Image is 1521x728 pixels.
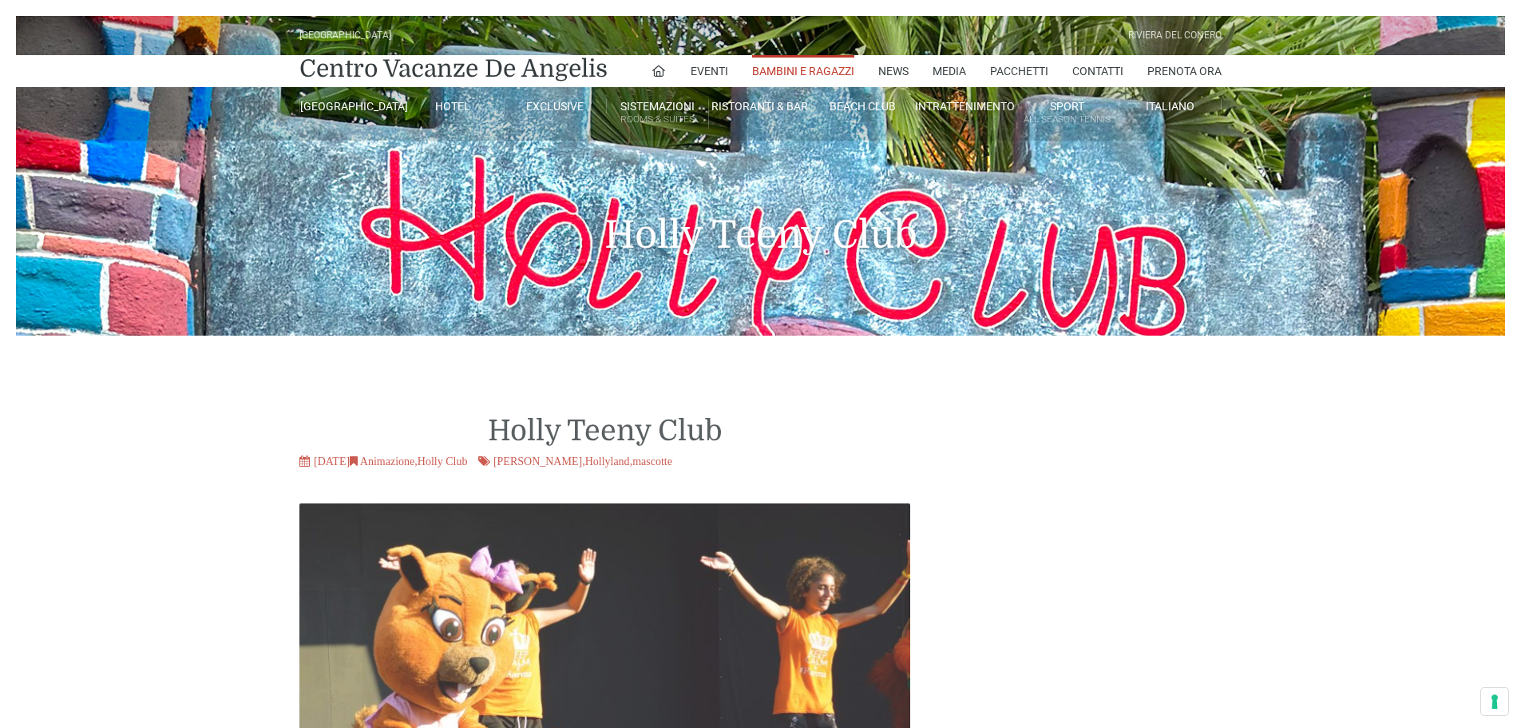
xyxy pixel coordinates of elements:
div: [GEOGRAPHIC_DATA] [299,28,391,43]
a: Ristoranti & Bar [709,99,811,113]
a: Italiano [1119,99,1222,113]
a: Holly Club [418,455,468,467]
a: Pacchetti [990,55,1048,87]
a: Intrattenimento [914,99,1016,113]
a: Exclusive [505,99,607,113]
a: SportAll Season Tennis [1016,99,1119,129]
a: News [878,55,909,87]
a: SistemazioniRooms & Suites [607,99,709,129]
h1: Holly Teeny Club [299,414,910,448]
h1: Holly Teeny Club [299,141,1222,281]
a: Animazione [360,455,414,467]
a: Prenota Ora [1147,55,1222,87]
button: Le tue preferenze relative al consenso per le tecnologie di tracciamento [1481,688,1508,715]
a: Centro Vacanze De Angelis [299,53,608,85]
a: mascotte [632,455,672,467]
div: [DATE] , , , [299,448,672,470]
a: Hotel [402,99,504,113]
a: Bambini e Ragazzi [752,55,854,87]
small: Rooms & Suites [607,112,708,127]
a: Hollyland [585,455,630,467]
div: Riviera Del Conero [1128,28,1222,43]
a: [GEOGRAPHIC_DATA] [299,99,402,113]
a: [PERSON_NAME] [493,455,582,467]
a: Eventi [691,55,728,87]
a: Contatti [1072,55,1123,87]
a: Beach Club [812,99,914,113]
span: Italiano [1146,100,1194,113]
small: All Season Tennis [1016,112,1118,127]
a: Media [933,55,966,87]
